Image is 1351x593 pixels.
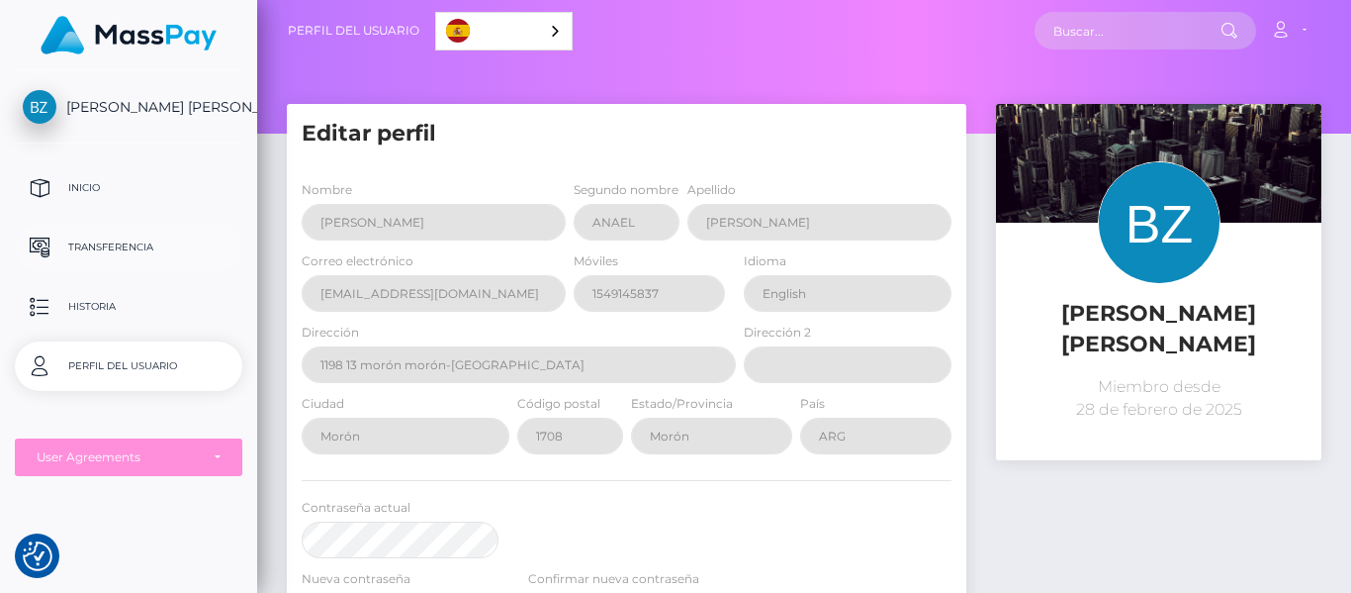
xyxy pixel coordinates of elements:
label: Estado/Provincia [631,395,733,413]
p: Historia [23,292,234,322]
img: Revisit consent button [23,542,52,571]
a: Transferencia [15,223,242,272]
input: Buscar... [1035,12,1220,49]
p: Inicio [23,173,234,203]
label: Contraseña actual [302,499,410,517]
h5: Editar perfil [302,119,951,149]
label: Segundo nombre [574,181,678,199]
div: User Agreements [37,449,199,465]
label: Dirección [302,324,359,342]
a: Historia [15,282,242,332]
label: Código postal [517,395,600,413]
label: Nombre [302,181,352,199]
button: Consent Preferences [23,542,52,571]
label: Dirección 2 [744,324,811,342]
label: Confirmar nueva contraseña [528,570,699,588]
label: Ciudad [302,395,344,413]
label: Apellido [687,181,736,199]
a: Perfil del usuario [288,10,419,51]
p: Perfil del usuario [23,351,234,381]
img: ... [996,104,1321,321]
p: Miembro desde 28 de febrero de 2025 [1011,375,1306,423]
aside: Language selected: Español [435,12,573,50]
h5: [PERSON_NAME] [PERSON_NAME] [1011,299,1306,360]
label: Móviles [574,252,618,270]
button: User Agreements [15,439,242,476]
img: MassPay [41,16,217,54]
p: Transferencia [23,233,234,262]
a: Perfil del usuario [15,342,242,391]
a: Inicio [15,163,242,213]
label: Nueva contraseña [302,570,410,588]
span: [PERSON_NAME] [PERSON_NAME] [15,98,242,116]
div: Language [435,12,573,50]
a: Español [436,13,572,49]
label: Idioma [744,252,786,270]
label: País [800,395,825,413]
label: Correo electrónico [302,252,413,270]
